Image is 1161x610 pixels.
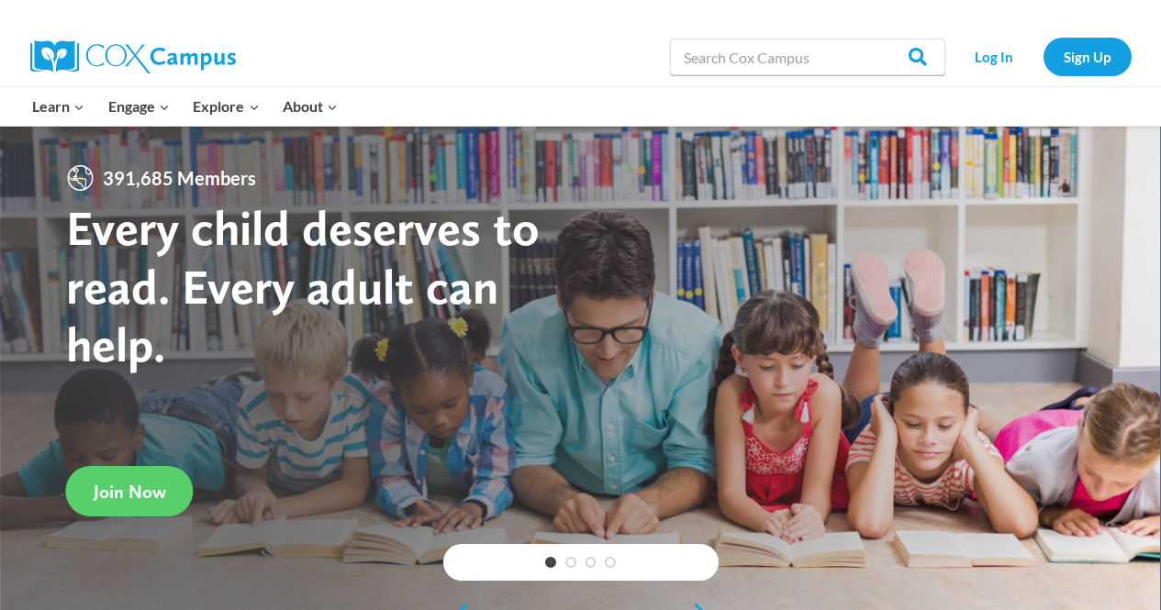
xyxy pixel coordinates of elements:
nav: Secondary Navigation [954,38,1132,75]
span: 391,685 Members [95,163,263,193]
a: 4 [605,557,616,568]
input: Search Cox Campus [670,39,945,75]
a: 1 [545,557,556,568]
nav: Primary Navigation [21,87,350,126]
strong: Every child deserves to read. Every adult can help. [66,198,540,373]
span: About [283,94,338,118]
a: Log In [954,38,1034,75]
span: Explore [193,94,259,118]
a: 3 [586,557,597,568]
a: 2 [565,557,576,568]
span: Engage [108,94,170,118]
a: Sign Up [1044,38,1132,75]
span: Learn [32,94,84,118]
a: Join Now [66,466,194,516]
img: Cox Campus [30,40,236,73]
span: Join Now [94,481,166,503]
